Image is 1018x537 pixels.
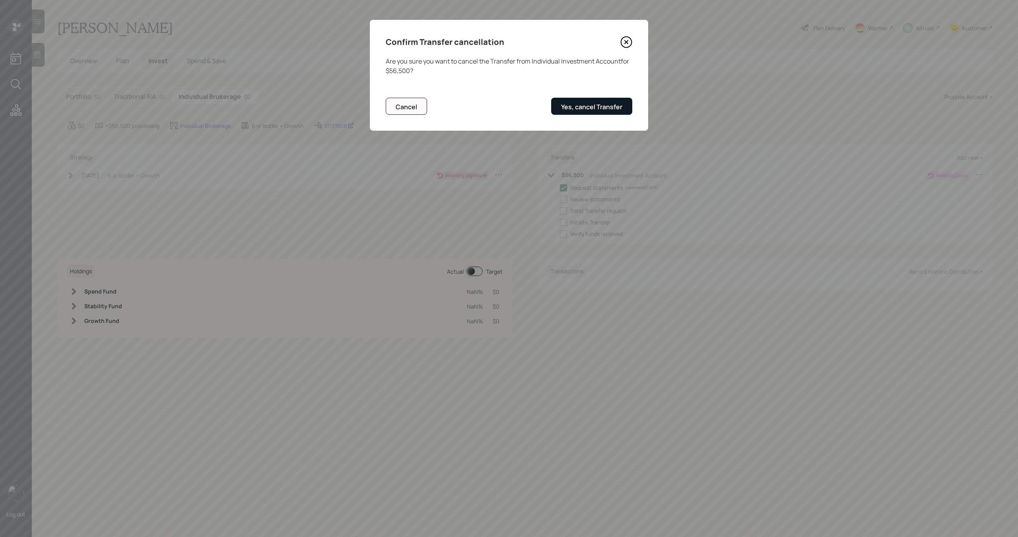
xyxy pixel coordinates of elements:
button: Yes, cancel Transfer [551,98,632,115]
div: Yes, cancel Transfer [561,102,622,111]
h4: Confirm Transfer cancellation [386,36,504,48]
div: Cancel [396,102,417,111]
button: Cancel [386,98,427,115]
div: Are you sure you want to cancel the Transfer from Individual Investment Account for $56,500 ? [386,56,632,75]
